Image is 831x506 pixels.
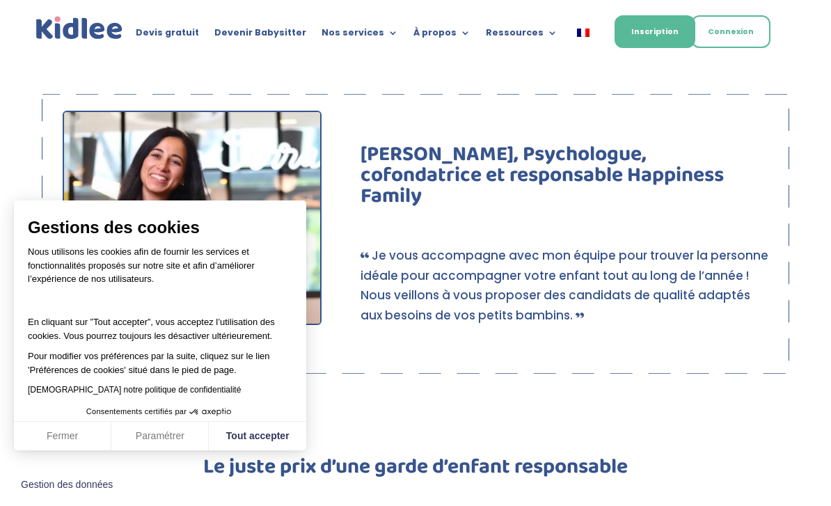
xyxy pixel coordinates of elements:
span: Gestion des données [21,479,113,491]
a: [DEMOGRAPHIC_DATA] notre politique de confidentialité [28,385,241,395]
span: Gestions des cookies [28,217,292,238]
a: Devenir Babysitter [214,28,306,43]
svg: Axeptio [189,391,231,433]
p: Je vous accompagne avec mon équipe pour trouver la personne idéale pour accompagner votre enfant ... [361,246,768,326]
a: Nos services [322,28,398,43]
a: À propos [413,28,470,43]
button: Fermer [14,422,111,451]
a: Ressources [486,28,557,43]
a: Devis gratuit [136,28,199,43]
button: Fermer le widget sans consentement [13,471,121,500]
a: Inscription [615,15,695,48]
button: Paramétrer [111,422,209,451]
img: Français [577,29,589,37]
p: En cliquant sur ”Tout accepter”, vous acceptez l’utilisation des cookies. Vous pourrez toujours l... [28,302,292,343]
p: Pour modifier vos préférences par la suite, cliquez sur le lien 'Préférences de cookies' situé da... [28,349,292,377]
button: Tout accepter [209,422,306,451]
h2: Le juste prix d’une garde d’enfant responsable [83,457,747,484]
a: Connexion [691,15,770,48]
h2: [PERSON_NAME], Psychologue, cofondatrice et responsable Happiness Family [361,144,768,214]
span: Consentements certifiés par [86,408,187,416]
img: logo_kidlee_bleu [33,14,125,42]
a: Kidlee Logo [33,14,125,42]
p: Nous utilisons les cookies afin de fournir les services et fonctionnalités proposés sur notre sit... [28,245,292,295]
button: Consentements certifiés par [79,403,241,421]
